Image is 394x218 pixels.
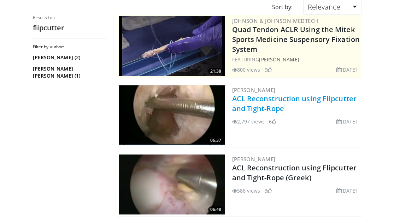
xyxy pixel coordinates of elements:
a: 06:37 [119,85,225,145]
span: 06:48 [208,206,223,213]
li: 3 [265,187,272,194]
div: FEATURING [232,56,360,63]
a: [PERSON_NAME] [232,86,276,93]
li: [DATE] [336,118,357,125]
li: 9 [265,66,272,73]
img: nicos2_1.png.300x170_q85_crop-smart_upscale.jpg [119,85,225,145]
li: 586 views [232,187,260,194]
li: 2,797 views [232,118,265,125]
a: [PERSON_NAME] [259,56,299,63]
img: nicos_1.png.300x170_q85_crop-smart_upscale.jpg [119,155,225,214]
li: 6 [269,118,276,125]
span: 21:38 [208,68,223,74]
a: 06:48 [119,155,225,214]
a: [PERSON_NAME] [PERSON_NAME] (1) [33,65,105,79]
a: Quad Tendon ACLR Using the Mitek Sports Medicine Suspensory Fixation System [232,25,360,54]
a: 21:38 [119,16,225,76]
h3: Filter by author: [33,44,107,50]
h2: flipcutter [33,23,107,32]
a: [PERSON_NAME] [232,156,276,163]
li: [DATE] [336,187,357,194]
img: b78fd9da-dc16-4fd1-a89d-538d899827f1.300x170_q85_crop-smart_upscale.jpg [119,16,225,76]
span: 06:37 [208,137,223,144]
a: ACL Reconstruction using Flipcutter and Tight-Rope (Greek) [232,163,357,182]
a: [PERSON_NAME] (2) [33,54,105,61]
li: 800 views [232,66,260,73]
a: ACL Reconstruction using Flipcutter and Tight-Rope [232,94,357,113]
li: [DATE] [336,66,357,73]
span: Relevance [308,2,340,12]
p: Results for: [33,15,107,20]
a: Johnson & Johnson MedTech [232,17,318,24]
